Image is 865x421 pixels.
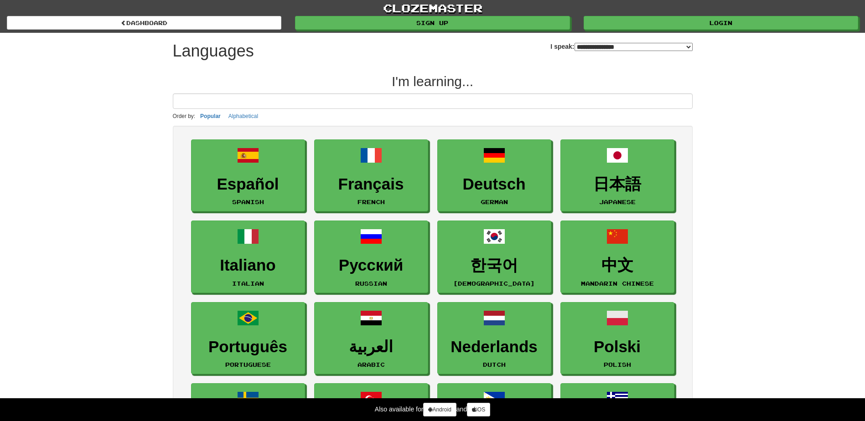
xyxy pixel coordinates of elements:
h3: Deutsch [442,175,546,193]
small: Order by: [173,113,196,119]
h3: Italiano [196,257,300,274]
small: Arabic [357,361,385,368]
small: Italian [232,280,264,287]
a: Android [423,403,456,416]
h2: I'm learning... [173,74,693,89]
h3: 中文 [565,257,669,274]
h3: العربية [319,338,423,356]
a: iOS [467,403,490,416]
a: PolskiPolish [560,302,674,375]
a: العربيةArabic [314,302,428,375]
label: I speak: [550,42,692,51]
h3: Español [196,175,300,193]
a: EspañolSpanish [191,139,305,212]
small: Portuguese [225,361,271,368]
small: Dutch [483,361,506,368]
h3: Português [196,338,300,356]
a: Login [584,16,858,30]
small: German [481,199,508,205]
a: FrançaisFrench [314,139,428,212]
h3: Русский [319,257,423,274]
small: Spanish [232,199,264,205]
h3: Français [319,175,423,193]
small: [DEMOGRAPHIC_DATA] [453,280,535,287]
small: Polish [604,361,631,368]
button: Popular [197,111,223,121]
a: Sign up [295,16,570,30]
h3: 日本語 [565,175,669,193]
a: NederlandsDutch [437,302,551,375]
a: 中文Mandarin Chinese [560,221,674,293]
h3: Polski [565,338,669,356]
a: PortuguêsPortuguese [191,302,305,375]
small: Russian [355,280,387,287]
h3: 한국어 [442,257,546,274]
button: Alphabetical [226,111,261,121]
a: РусскийRussian [314,221,428,293]
small: Mandarin Chinese [581,280,654,287]
small: Japanese [599,199,636,205]
small: French [357,199,385,205]
a: 日本語Japanese [560,139,674,212]
a: ItalianoItalian [191,221,305,293]
h3: Nederlands [442,338,546,356]
a: dashboard [7,16,281,30]
h1: Languages [173,42,254,60]
a: DeutschGerman [437,139,551,212]
select: I speak: [575,43,693,51]
a: 한국어[DEMOGRAPHIC_DATA] [437,221,551,293]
